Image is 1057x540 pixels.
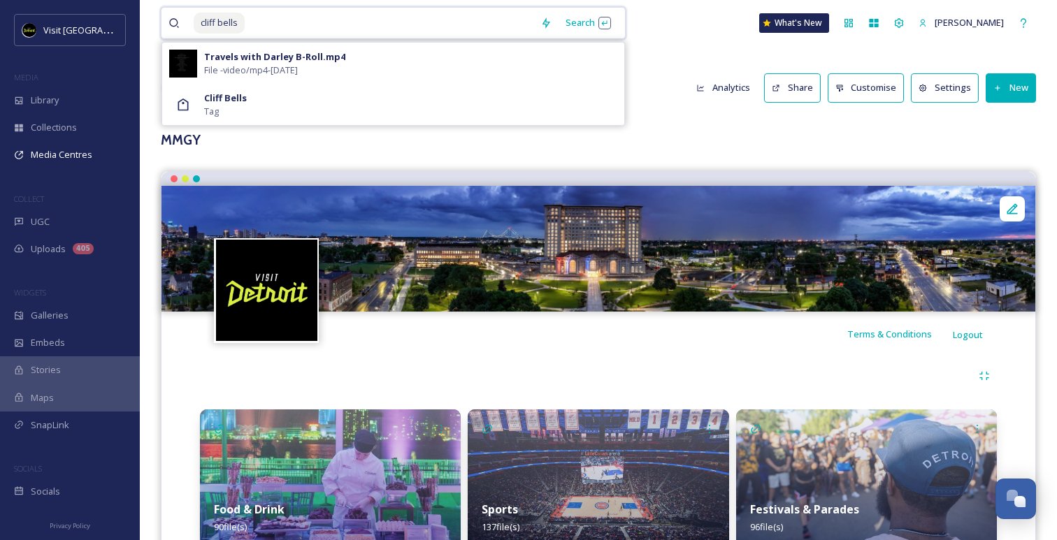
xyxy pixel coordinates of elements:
[204,92,247,104] strong: Cliff Bells
[912,9,1011,36] a: [PERSON_NAME]
[161,130,1036,150] h3: MMGY
[50,521,90,530] span: Privacy Policy
[214,502,285,517] strong: Food & Drink
[204,64,298,77] span: File - video/mp4 - [DATE]
[559,9,618,36] div: Search
[14,194,44,204] span: COLLECT
[764,73,821,102] button: Share
[995,479,1036,519] button: Open Chat
[828,73,912,102] a: Customise
[750,520,783,533] span: 96 file(s)
[953,328,983,341] span: Logout
[689,74,764,101] a: Analytics
[847,328,932,340] span: Terms & Conditions
[986,73,1036,102] button: New
[759,13,829,33] a: What's New
[482,502,518,517] strong: Sports
[689,74,757,101] button: Analytics
[31,485,60,498] span: Socials
[161,186,1035,312] img: The-Station-Exterior-Panoramic-scaled.jpg
[22,23,36,37] img: VISIT%20DETROIT%20LOGO%20-%20BLACK%20BACKGROUND.png
[847,326,953,342] a: Terms & Conditions
[216,240,317,341] img: VISIT%20DETROIT%20LOGO%20-%20BLACK%20BACKGROUND.png
[482,520,519,533] span: 137 file(s)
[31,148,92,161] span: Media Centres
[935,16,1004,29] span: [PERSON_NAME]
[14,287,46,298] span: WIDGETS
[43,23,152,36] span: Visit [GEOGRAPHIC_DATA]
[31,336,65,349] span: Embeds
[204,50,345,64] div: Travels with Darley B-Roll.mp4
[31,363,61,377] span: Stories
[31,418,69,432] span: SnapLink
[31,94,59,107] span: Library
[911,73,986,102] a: Settings
[194,13,245,33] span: cliff bells
[31,391,54,404] span: Maps
[31,215,50,228] span: UGC
[828,73,905,102] button: Customise
[14,72,38,82] span: MEDIA
[14,463,42,474] span: SOCIALS
[911,73,979,102] button: Settings
[31,242,66,256] span: Uploads
[169,50,197,78] img: 60bf2c31-4027-4725-b04b-39ae7693f835.jpg
[31,309,69,322] span: Galleries
[214,520,247,533] span: 90 file(s)
[73,243,94,254] div: 405
[204,105,219,118] span: Tag
[50,516,90,533] a: Privacy Policy
[31,121,77,134] span: Collections
[750,502,859,517] strong: Festivals & Parades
